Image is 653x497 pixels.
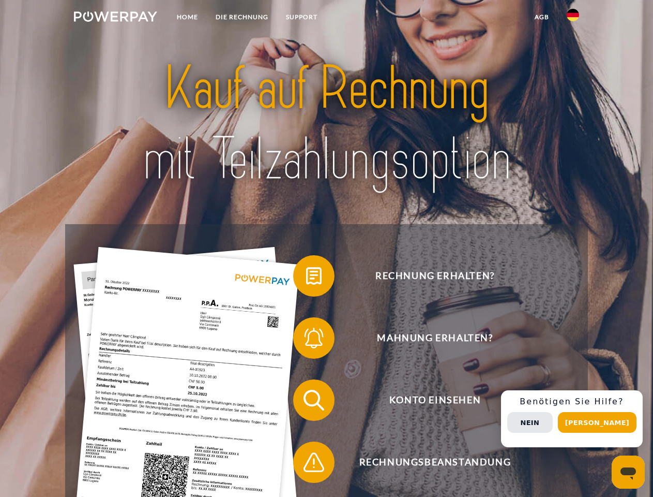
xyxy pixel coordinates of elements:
img: qb_search.svg [301,387,327,413]
img: title-powerpay_de.svg [99,50,554,198]
img: de [567,9,579,21]
button: Konto einsehen [293,379,562,421]
img: logo-powerpay-white.svg [74,11,157,22]
button: [PERSON_NAME] [558,412,636,433]
img: qb_warning.svg [301,449,327,475]
button: Rechnung erhalten? [293,255,562,297]
a: SUPPORT [277,8,326,26]
img: qb_bell.svg [301,325,327,351]
button: Mahnung erhalten? [293,317,562,359]
span: Rechnungsbeanstandung [308,442,561,483]
a: DIE RECHNUNG [207,8,277,26]
span: Mahnung erhalten? [308,317,561,359]
div: Schnellhilfe [501,390,643,447]
button: Rechnungsbeanstandung [293,442,562,483]
a: agb [526,8,558,26]
span: Rechnung erhalten? [308,255,561,297]
h3: Benötigen Sie Hilfe? [507,397,636,407]
span: Konto einsehen [308,379,561,421]
iframe: Schaltfläche zum Öffnen des Messaging-Fensters [612,456,645,489]
img: qb_bill.svg [301,263,327,289]
a: Home [168,8,207,26]
button: Nein [507,412,553,433]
